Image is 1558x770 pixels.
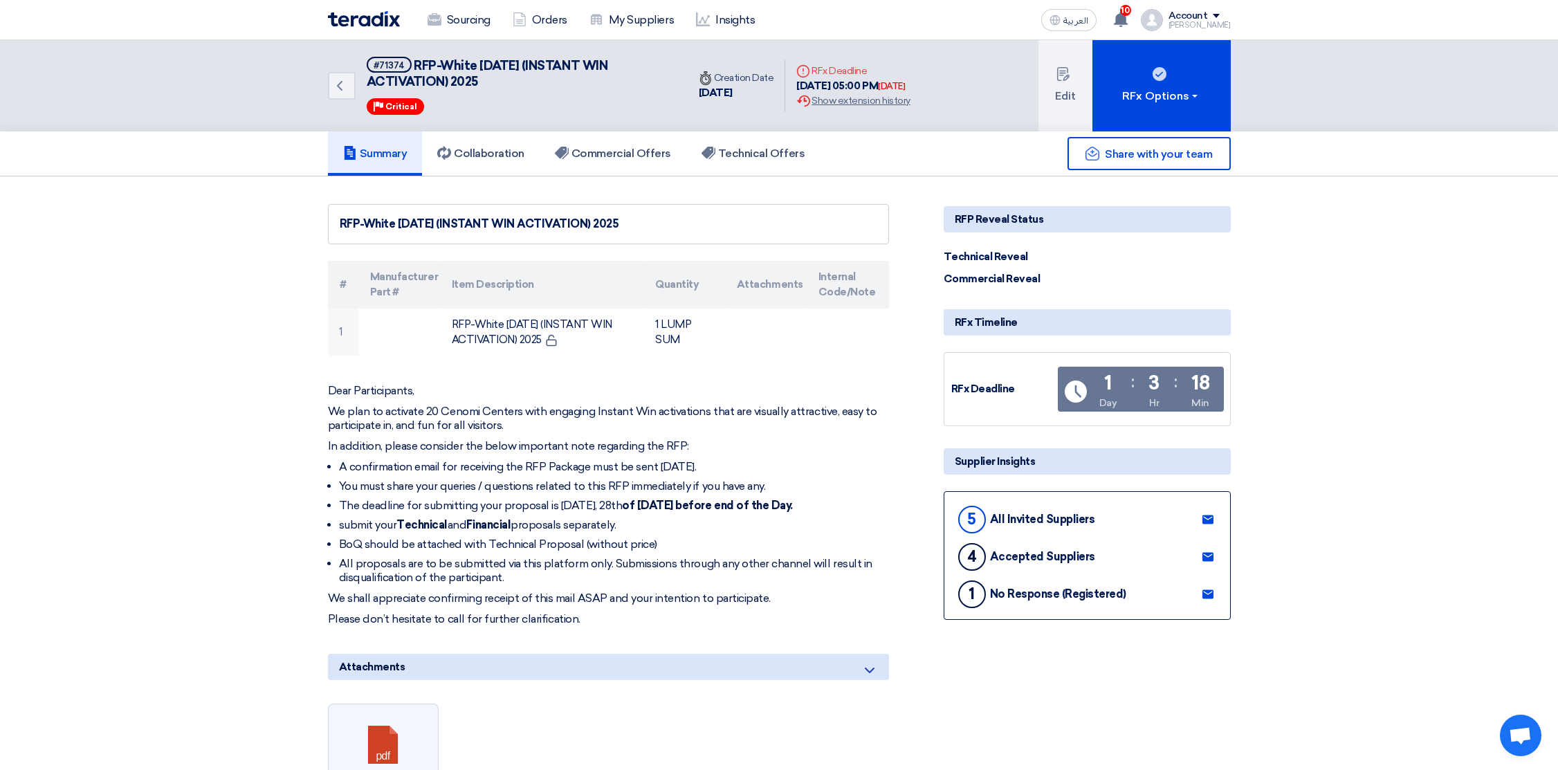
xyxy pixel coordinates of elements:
[385,102,417,111] span: Critical
[328,131,423,176] a: Summary
[796,64,910,78] div: RFx Deadline
[944,206,1231,232] div: RFP Reveal Status
[1092,40,1231,131] button: RFx Options
[328,11,400,27] img: Teradix logo
[699,85,774,101] div: [DATE]
[685,5,766,35] a: Insights
[1038,40,1092,131] button: Edit
[466,518,511,531] strong: Financial
[686,131,820,176] a: Technical Offers
[578,5,685,35] a: My Suppliers
[699,71,774,85] div: Creation Date
[1149,396,1159,410] div: Hr
[958,580,986,608] div: 1
[343,147,407,161] h5: Summary
[441,309,644,356] td: RFP-White [DATE] (INSTANT WIN ACTIVATION) 2025
[1141,9,1163,31] img: profile_test.png
[796,78,910,94] div: [DATE] 05:00 PM
[328,261,359,309] th: #
[328,439,889,453] p: In addition, please consider the below important note regarding the RFP:
[807,261,889,309] th: Internal Code/Note
[1131,369,1135,394] div: :
[1041,9,1097,31] button: العربية
[726,261,807,309] th: Attachments
[339,499,889,513] li: The deadline for submitting your proposal is [DATE], 28th
[1104,374,1112,393] div: 1
[367,57,671,91] h5: RFP-White Friday (INSTANT WIN ACTIVATION) 2025
[422,131,540,176] a: Collaboration
[339,538,889,551] li: BoQ should be attached with Technical Proposal (without price)
[1168,10,1208,22] div: Account
[339,557,889,585] li: All proposals are to be submitted via this platform only. Submissions through any other channel w...
[328,309,359,356] td: 1
[367,58,608,89] span: RFP-White [DATE] (INSTANT WIN ACTIVATION) 2025
[644,309,726,356] td: 1 LUMP SUM
[1174,369,1177,394] div: :
[328,592,889,605] p: We shall appreciate confirming receipt of this mail ASAP and your intention to participate.
[502,5,578,35] a: Orders
[958,543,986,571] div: 4
[359,261,441,309] th: Manufacturer Part #
[990,513,1095,526] div: All Invited Suppliers
[396,518,448,531] strong: Technical
[1500,715,1541,756] div: Open chat
[951,381,1055,397] div: RFx Deadline
[958,506,986,533] div: 5
[1168,21,1231,29] div: [PERSON_NAME]
[944,309,1231,336] div: RFx Timeline
[1148,374,1160,393] div: 3
[339,460,889,474] li: A confirmation email for receiving the RFP Package must be sent [DATE].
[1063,16,1088,26] span: العربية
[1191,374,1209,393] div: 18
[328,405,889,432] p: We plan to activate 20 Cenomi Centers with engaging Instant Win activations that are visually att...
[796,93,910,108] div: Show extension history
[944,249,1047,265] div: Technical Reveal
[339,518,889,532] li: submit your and proposals separately.
[555,147,671,161] h5: Commercial Offers
[990,550,1095,563] div: Accepted Suppliers
[441,261,644,309] th: Item Description
[437,147,524,161] h5: Collaboration
[416,5,502,35] a: Sourcing
[644,261,726,309] th: Quantity
[1120,5,1131,16] span: 10
[328,384,889,398] p: Dear Participants,
[1122,88,1200,104] div: RFx Options
[1099,396,1117,410] div: Day
[340,216,877,232] div: RFP-White [DATE] (INSTANT WIN ACTIVATION) 2025
[990,587,1126,601] div: No Response (Registered)
[944,271,1047,287] div: Commercial Reveal
[944,448,1231,475] div: Supplier Insights
[339,479,889,493] li: You must share your queries / questions related to this RFP immediately if you have any.
[374,61,405,70] div: #71374
[328,612,889,626] p: Please don’t hesitate to call for further clarification.
[339,659,405,675] span: Attachments
[622,499,793,512] strong: of [DATE] before end of the Day.
[702,147,805,161] h5: Technical Offers
[1105,147,1212,161] span: Share with your team
[540,131,686,176] a: Commercial Offers
[1191,396,1209,410] div: Min
[878,80,905,93] div: [DATE]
